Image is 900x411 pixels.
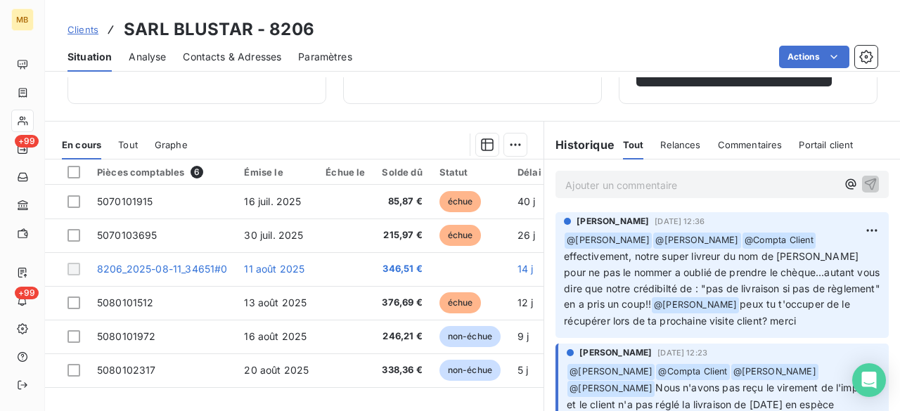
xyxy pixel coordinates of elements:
span: Contacts & Adresses [183,50,281,64]
div: MB [11,8,34,31]
span: 12 j [517,296,534,308]
span: 16 juil. 2025 [244,195,301,207]
span: 40 j [517,195,536,207]
span: 346,51 € [382,262,422,276]
span: échue [439,225,482,246]
span: @ Compta Client [742,233,816,249]
span: 215,97 € [382,228,422,242]
span: échue [439,292,482,313]
span: @ [PERSON_NAME] [567,364,655,380]
span: @ [PERSON_NAME] [652,297,739,313]
span: Situation [67,50,112,64]
span: 246,21 € [382,330,422,344]
span: non-échue [439,326,501,347]
span: Commentaires [718,139,783,150]
div: Statut [439,167,501,178]
a: Clients [67,22,98,37]
span: 338,36 € [382,363,422,377]
div: Délai [517,167,555,178]
span: 5080102317 [97,364,156,376]
span: +99 [15,287,39,299]
span: 5 j [517,364,528,376]
span: @ [PERSON_NAME] [653,233,740,249]
a: +99 [11,138,33,160]
span: 5070103695 [97,229,157,241]
span: @ [PERSON_NAME] [567,381,655,397]
span: Clients [67,24,98,35]
span: [DATE] 12:36 [655,217,705,226]
span: Tout [118,139,138,150]
span: 14 j [517,263,534,275]
div: Solde dû [382,167,422,178]
span: Analyse [129,50,166,64]
span: Voir [653,66,801,77]
h3: SARL BLUSTAR - 8206 [124,17,314,42]
span: 11 août 2025 [244,263,304,275]
span: 6 [191,166,203,178]
span: [PERSON_NAME] [577,215,649,228]
span: @ Compta Client [656,364,729,380]
span: 5080101512 [97,296,154,308]
span: 85,87 € [382,195,422,209]
span: Paramètres [298,50,352,64]
span: [PERSON_NAME] [579,346,652,359]
div: Pièces comptables [97,166,227,178]
span: Tout [623,139,644,150]
span: [DATE] 12:23 [657,348,707,357]
span: Nous n'avons pas reçu le virement de l'impayé et le client n'a pas réglé la livraison de [DATE] e... [567,381,878,410]
span: En cours [62,139,101,150]
span: 9 j [517,330,529,342]
span: 5080101972 [97,330,156,342]
span: Graphe [155,139,188,150]
span: Portail client [799,139,853,150]
span: 26 j [517,229,536,241]
span: @ [PERSON_NAME] [731,364,818,380]
h6: Historique [544,136,615,153]
span: échue [439,191,482,212]
div: Émise le [244,167,309,178]
span: 20 août 2025 [244,364,309,376]
span: effectivement, notre super livreur du nom de [PERSON_NAME] pour ne pas le nommer a oublié de pren... [564,250,883,311]
span: 5070101915 [97,195,153,207]
span: 376,69 € [382,296,422,310]
span: 16 août 2025 [244,330,307,342]
span: @ [PERSON_NAME] [565,233,652,249]
span: +99 [15,135,39,148]
div: Open Intercom Messenger [852,363,886,397]
span: non-échue [439,360,501,381]
button: Actions [779,46,849,68]
span: 13 août 2025 [244,296,307,308]
span: 8206_2025-08-11_34651#0 [97,263,227,275]
span: 30 juil. 2025 [244,229,303,241]
div: Échue le [326,167,365,178]
span: Relances [660,139,700,150]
